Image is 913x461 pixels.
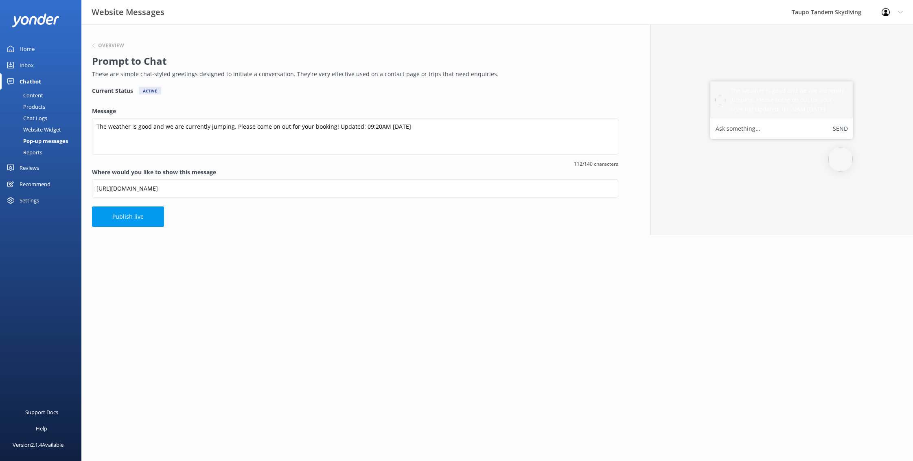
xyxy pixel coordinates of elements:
div: Recommend [20,176,50,192]
label: Ask something... [716,123,760,134]
div: Support Docs [25,404,58,420]
h3: Website Messages [92,6,164,19]
div: Reports [5,147,42,158]
h2: Prompt to Chat [92,53,614,69]
a: Pop-up messages [5,135,81,147]
button: Publish live [92,206,164,227]
div: Home [20,41,35,57]
div: Content [5,90,43,101]
textarea: The weather is good and we are currently jumping. Please come on out for your booking! Updated: 0... [92,118,618,155]
div: Reviews [20,160,39,176]
h4: Current Status [92,87,133,94]
div: Chatbot [20,73,41,90]
img: yonder-white-logo.png [12,13,59,27]
div: Version 2.1.4 Available [13,437,63,453]
a: Reports [5,147,81,158]
a: Content [5,90,81,101]
span: 112/140 characters [92,160,618,168]
button: Overview [92,43,124,48]
label: Message [92,107,618,116]
div: Inbox [20,57,34,73]
h6: Overview [98,43,124,48]
div: Chat Logs [5,112,47,124]
p: These are simple chat-styled greetings designed to initiate a conversation. They're very effectiv... [92,70,614,79]
h5: The weather is good and we are currently jumping. Please come on out for your booking! Updated: 0... [730,86,848,114]
div: Pop-up messages [5,135,68,147]
div: Website Widget [5,124,61,135]
div: Settings [20,192,39,209]
a: Website Widget [5,124,81,135]
button: Send [833,123,848,134]
div: Products [5,101,45,112]
a: Products [5,101,81,112]
div: Help [36,420,47,437]
input: https://www.example.com/page [92,179,618,198]
div: Active [139,87,161,94]
label: Where would you like to show this message [92,168,618,177]
a: Chat Logs [5,112,81,124]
